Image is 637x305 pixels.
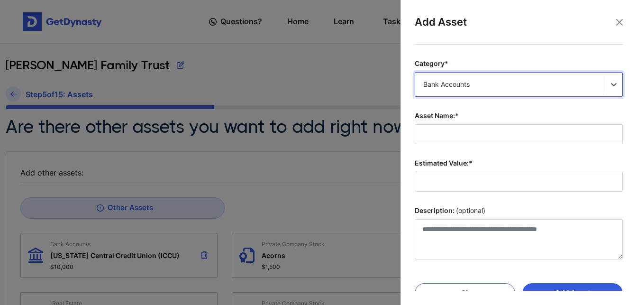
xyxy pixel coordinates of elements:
label: Estimated Value:* [415,158,623,168]
button: Close [415,283,515,303]
span: (optional) [456,206,485,215]
button: Close [612,15,627,29]
button: Add Asset [522,283,623,303]
label: Category* [415,59,623,68]
label: Description: [415,206,623,215]
div: Add Asset [415,14,623,45]
div: Bank Accounts [423,80,597,89]
label: Asset Name:* [415,111,623,120]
